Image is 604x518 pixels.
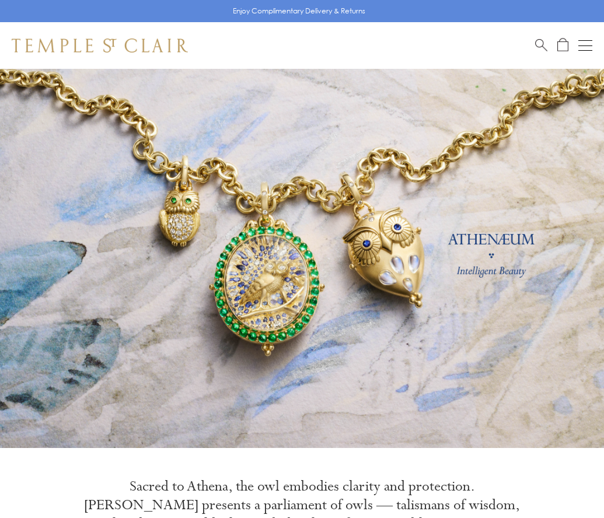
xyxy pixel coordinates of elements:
a: Search [535,38,547,52]
img: Temple St. Clair [12,38,188,52]
a: Open Shopping Bag [557,38,568,52]
button: Open navigation [578,38,592,52]
p: Enjoy Complimentary Delivery & Returns [233,5,365,17]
